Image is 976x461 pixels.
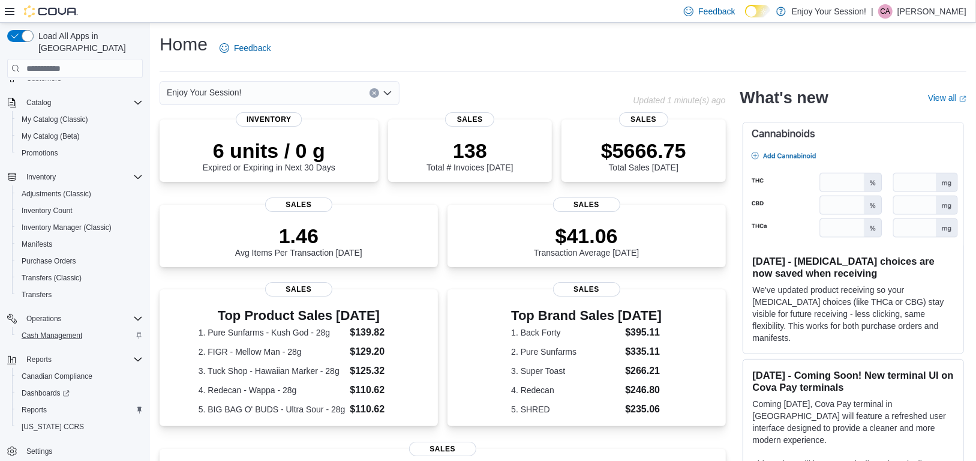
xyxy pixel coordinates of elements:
button: Promotions [12,145,148,161]
a: Purchase Orders [17,254,81,268]
dd: $125.32 [350,364,399,378]
button: My Catalog (Classic) [12,111,148,128]
button: My Catalog (Beta) [12,128,148,145]
span: Transfers [17,288,143,302]
button: Purchase Orders [12,253,148,270]
span: Operations [26,314,62,324]
span: Dashboards [22,388,70,398]
span: Catalog [26,98,51,107]
a: Settings [22,444,57,459]
dd: $246.80 [625,383,662,397]
button: Adjustments (Classic) [12,185,148,202]
button: Manifests [12,236,148,253]
button: Inventory Manager (Classic) [12,219,148,236]
span: Inventory [22,170,143,184]
dt: 1. Back Forty [511,327,620,339]
a: View allExternal link [928,93,966,103]
span: Promotions [22,148,58,158]
span: Cash Management [22,331,82,340]
dd: $110.62 [350,383,399,397]
button: Inventory [2,169,148,185]
button: Open list of options [383,88,392,98]
span: My Catalog (Beta) [17,129,143,143]
span: Feedback [234,42,271,54]
span: Manifests [17,237,143,252]
span: Canadian Compliance [17,369,143,384]
div: Total # Invoices [DATE] [427,139,513,172]
div: Transaction Average [DATE] [534,224,639,258]
span: [US_STATE] CCRS [22,422,84,432]
h2: What's new [740,88,828,107]
p: $41.06 [534,224,639,248]
a: Feedback [215,36,275,60]
span: Canadian Compliance [22,372,92,381]
p: 1.46 [235,224,362,248]
a: Inventory Manager (Classic) [17,220,116,235]
a: My Catalog (Beta) [17,129,85,143]
a: My Catalog (Classic) [17,112,93,127]
button: Settings [2,442,148,460]
dd: $129.20 [350,345,399,359]
dt: 1. Pure Sunfarms - Kush God - 28g [199,327,346,339]
span: Purchase Orders [17,254,143,268]
a: Dashboards [12,385,148,402]
button: Operations [22,312,67,326]
p: Updated 1 minute(s) ago [633,95,725,105]
span: My Catalog (Classic) [17,112,143,127]
button: Clear input [370,88,379,98]
button: Inventory Count [12,202,148,219]
span: Dark Mode [745,17,746,18]
h3: Top Brand Sales [DATE] [511,309,662,323]
h3: Top Product Sales [DATE] [199,309,399,323]
span: Sales [553,197,620,212]
dd: $110.62 [350,402,399,417]
img: Cova [24,5,78,17]
span: Sales [265,197,332,212]
dt: 4. Redecan [511,384,620,396]
p: 138 [427,139,513,163]
button: Reports [22,352,56,367]
button: Catalog [2,94,148,111]
span: My Catalog (Classic) [22,115,88,124]
dd: $235.06 [625,402,662,417]
span: Purchase Orders [22,256,76,266]
span: Operations [22,312,143,326]
p: Coming [DATE], Cova Pay terminal in [GEOGRAPHIC_DATA] will feature a refreshed user interface des... [753,398,954,446]
span: Enjoy Your Session! [167,85,242,100]
span: Transfers [22,290,52,300]
a: [US_STATE] CCRS [17,420,89,434]
span: Inventory Count [22,206,73,215]
dd: $395.11 [625,325,662,340]
span: Settings [22,444,143,459]
button: Canadian Compliance [12,368,148,385]
span: Cash Management [17,328,143,343]
a: Reports [17,403,52,417]
a: Manifests [17,237,57,252]
p: $5666.75 [601,139,686,163]
span: Manifests [22,240,52,249]
span: Sales [619,112,668,127]
button: Reports [2,351,148,368]
span: Sales [409,442,476,456]
span: Sales [445,112,494,127]
a: Dashboards [17,386,74,400]
div: Total Sales [DATE] [601,139,686,172]
span: Washington CCRS [17,420,143,434]
span: Inventory [236,112,302,127]
span: CA [881,4,891,19]
h3: [DATE] - [MEDICAL_DATA] choices are now saved when receiving [753,255,954,279]
span: Reports [22,352,143,367]
dt: 5. BIG BAG O' BUDS - Ultra Sour - 28g [199,403,346,415]
p: [PERSON_NAME] [897,4,966,19]
span: Inventory Count [17,203,143,218]
span: Adjustments (Classic) [17,187,143,201]
span: Reports [26,355,52,364]
dd: $139.82 [350,325,399,340]
dt: 3. Super Toast [511,365,620,377]
span: Transfers (Classic) [17,271,143,285]
span: Transfers (Classic) [22,273,82,283]
button: Operations [2,310,148,327]
p: We've updated product receiving so your [MEDICAL_DATA] choices (like THCa or CBG) stay visible fo... [753,284,954,344]
span: Inventory Manager (Classic) [17,220,143,235]
span: Dashboards [17,386,143,400]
